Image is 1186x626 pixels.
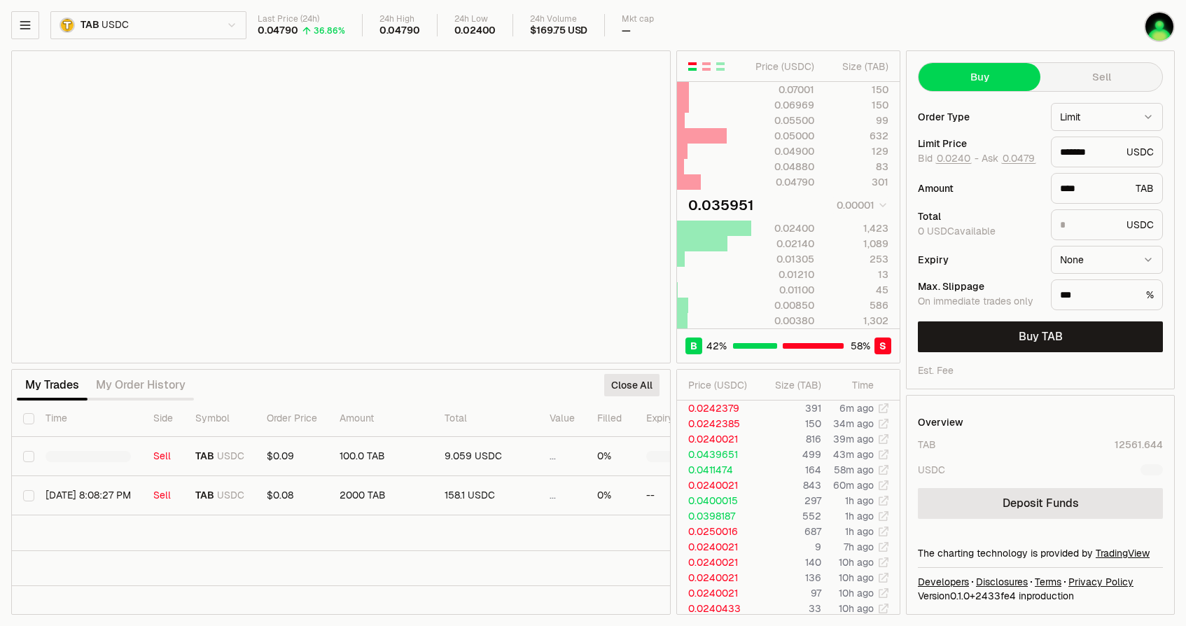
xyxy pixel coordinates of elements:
div: 0.05500 [752,113,814,127]
td: 97 [757,585,822,601]
div: Mkt cap [622,14,654,25]
button: Select row [23,451,34,462]
time: [DATE] 8:08:27 PM [46,489,131,501]
div: Max. Slippage [918,281,1040,291]
div: Overview [918,415,963,429]
img: 9374-03 [1144,11,1175,42]
span: 58 % [851,339,870,353]
div: TAB [1051,173,1163,204]
div: ... [550,489,575,502]
button: Select all [23,413,34,424]
button: Show Sell Orders Only [701,61,712,72]
div: 0.02400 [752,221,814,235]
td: 0.0250016 [677,524,757,539]
td: 499 [757,447,822,462]
time: 43m ago [833,448,874,461]
div: 24h Low [454,14,496,25]
div: On immediate trades only [918,295,1040,308]
div: 100.0 TAB [340,450,422,463]
td: 164 [757,462,822,478]
span: USDC [102,19,128,32]
span: Ask [982,153,1036,165]
div: 0.04900 [752,144,814,158]
td: 0.0240021 [677,585,757,601]
span: TAB [195,450,214,463]
th: Filled [586,401,635,437]
a: Developers [918,575,969,589]
span: Bid - [918,153,979,165]
div: Size ( TAB ) [826,60,888,74]
button: Select row [23,490,34,501]
time: 10h ago [839,587,874,599]
div: Price ( USDC ) [752,60,814,74]
td: 0.0400015 [677,493,757,508]
div: 24h High [379,14,420,25]
td: 0.0240433 [677,601,757,616]
td: 33 [757,601,822,616]
button: 0.0240 [935,153,972,164]
div: 1,302 [826,314,888,328]
div: Total [918,211,1040,221]
th: Order Price [256,401,328,437]
div: 129 [826,144,888,158]
time: 10h ago [839,571,874,584]
th: Value [538,401,586,437]
div: 9.059 USDC [445,450,527,463]
time: 1h ago [845,525,874,538]
div: Est. Fee [918,363,954,377]
div: 0.00380 [752,314,814,328]
td: 843 [757,478,822,493]
div: ... [550,450,575,463]
button: Buy TAB [918,321,1163,352]
td: 0.0242379 [677,401,757,416]
button: None [1051,246,1163,274]
div: 0.04880 [752,160,814,174]
div: The charting technology is provided by [918,546,1163,560]
div: 83 [826,160,888,174]
div: 99 [826,113,888,127]
div: 45 [826,283,888,297]
time: 1h ago [845,494,874,507]
div: 1,423 [826,221,888,235]
div: Size ( TAB ) [768,378,821,392]
time: 34m ago [833,417,874,430]
button: My Order History [88,371,194,399]
div: Price ( USDC ) [688,378,756,392]
div: 0.02140 [752,237,814,251]
div: USDC [918,463,945,477]
div: 36.86% [314,25,345,36]
td: 0.0398187 [677,508,757,524]
a: TradingView [1096,547,1150,559]
div: Time [833,378,874,392]
span: B [690,339,697,353]
div: 0.06969 [752,98,814,112]
td: 687 [757,524,822,539]
div: 13 [826,267,888,281]
div: 0.05000 [752,129,814,143]
button: 0.00001 [832,197,888,214]
td: -- [635,476,730,515]
span: TAB [81,19,99,32]
div: 2000 TAB [340,489,422,502]
a: Terms [1035,575,1061,589]
td: 0.0240021 [677,431,757,447]
td: 150 [757,416,822,431]
div: 0.035951 [688,195,754,215]
img: TAB.png [60,18,75,33]
time: 10h ago [839,602,874,615]
div: 301 [826,175,888,189]
time: 10h ago [839,556,874,569]
div: Order Type [918,112,1040,122]
button: Show Buy and Sell Orders [687,61,698,72]
div: 586 [826,298,888,312]
a: Deposit Funds [918,488,1163,519]
button: Show Buy Orders Only [715,61,726,72]
time: 39m ago [833,433,874,445]
div: Sell [153,450,173,463]
div: Sell [153,489,173,502]
button: Limit [1051,103,1163,131]
td: 0.0411474 [677,462,757,478]
div: 0.04790 [752,175,814,189]
td: 391 [757,401,822,416]
button: Close All [604,374,660,396]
